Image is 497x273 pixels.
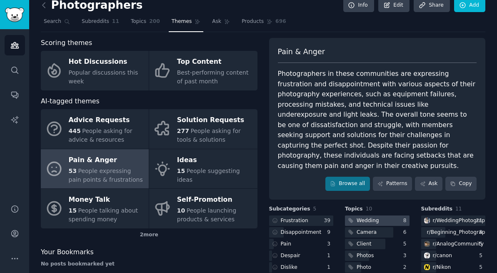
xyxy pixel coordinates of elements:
div: 9 [327,229,333,236]
span: 445 [69,128,81,134]
div: 2 more [41,228,257,242]
span: Subcategories [269,205,310,213]
div: Wedding [357,217,379,225]
div: Pain & Anger [69,153,145,167]
img: GummySearch logo [5,8,24,22]
span: Topics [131,18,146,25]
div: 6 [403,229,410,236]
a: Self-Promotion10People launching products & services [149,189,257,228]
div: 3 [403,252,410,260]
div: r/ AnalogCommunity [433,240,484,248]
img: AnalogCommunity [424,241,430,247]
a: Wedding8 [345,215,410,226]
span: 696 [275,18,286,25]
div: Photo [357,264,371,271]
a: Disappointment9 [269,227,334,238]
div: Despair [281,252,300,260]
span: Ask [212,18,221,25]
a: Solution Requests277People asking for tools & solutions [149,109,257,149]
a: Patterns [373,177,412,191]
div: Money Talk [69,193,145,207]
a: Advice Requests445People asking for advice & resources [41,109,149,149]
span: Pain & Anger [278,47,325,57]
span: 11 [455,206,462,212]
a: Client5 [345,239,410,249]
a: Top ContentBest-performing content of past month [149,51,257,90]
a: Pain & Anger53People expressing pain points & frustrations [41,149,149,189]
div: Ideas [177,153,253,167]
a: Search [41,15,73,32]
div: r/ Nikon [433,264,451,271]
div: Camera [357,229,377,236]
div: Top Content [177,55,253,69]
span: 10 [177,207,185,214]
div: Disappointment [281,229,322,236]
div: 5 [479,264,485,271]
div: r/ canon [433,252,452,260]
a: Products696 [239,15,289,32]
img: Nikon [424,264,430,270]
div: Frustration [281,217,308,225]
div: Photos [357,252,374,260]
span: 277 [177,128,189,134]
span: Scoring themes [41,38,92,48]
div: 8 [479,229,485,236]
div: 21 [476,217,485,225]
div: Hot Discussions [69,55,145,69]
div: r/ WeddingPhotography [433,217,492,225]
span: Subreddits [421,205,453,213]
span: 15 [177,168,185,174]
a: AnalogCommunityr/AnalogCommunity5 [421,239,486,249]
a: Despair1 [269,250,334,261]
span: Search [44,18,61,25]
span: 15 [69,207,77,214]
div: Dislike [281,264,297,271]
div: r/ Beginning_Photography [427,229,492,236]
a: Subreddits11 [79,15,122,32]
span: 53 [69,168,77,174]
a: Camera6 [345,227,410,238]
a: Photo2 [345,262,410,273]
span: Your Bookmarks [41,247,94,258]
a: Photos3 [345,250,410,261]
span: Topics [345,205,363,213]
a: Ideas15People suggesting ideas [149,149,257,189]
div: Client [357,240,371,248]
span: Best-performing content of past month [177,69,249,85]
div: 5 [479,240,485,248]
div: 3 [327,240,333,248]
span: Themes [172,18,192,25]
a: Themes [169,15,204,32]
a: Browse all [325,177,370,191]
a: Topics200 [128,15,163,32]
span: People talking about spending money [69,207,138,223]
img: WeddingPhotography [424,218,430,223]
a: Ask [415,177,442,191]
div: Advice Requests [69,114,145,127]
span: AI-tagged themes [41,96,100,107]
div: 5 [479,252,485,260]
a: Nikonr/Nikon5 [421,262,486,273]
div: 1 [327,264,333,271]
button: Copy [445,177,477,191]
div: Self-Promotion [177,193,253,207]
div: 5 [403,240,410,248]
span: 11 [112,18,119,25]
span: Subreddits [82,18,109,25]
div: No posts bookmarked yet [41,260,257,268]
span: 10 [366,206,372,212]
span: People suggesting ideas [177,168,240,183]
div: 1 [327,252,333,260]
div: 39 [324,217,333,225]
img: canon [424,253,430,258]
a: Money Talk15People talking about spending money [41,189,149,228]
div: 2 [403,264,410,271]
a: Pain3 [269,239,334,249]
a: canonr/canon5 [421,250,486,261]
span: 200 [149,18,160,25]
a: Frustration39 [269,215,334,226]
div: Photographers in these communities are expressing frustration and disappointment with various asp... [278,69,477,171]
a: r/Beginning_Photography8 [421,227,486,238]
div: Solution Requests [177,114,253,127]
span: People launching products & services [177,207,236,223]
